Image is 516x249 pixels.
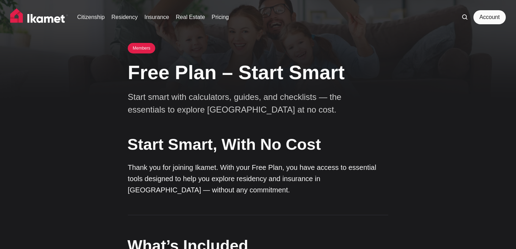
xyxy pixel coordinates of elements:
h1: Free Plan – Start Smart [128,60,388,84]
a: Real Estate [176,13,205,21]
a: Citizenship [77,13,105,21]
a: Insurance [144,13,169,21]
a: Account [473,10,506,24]
small: Members [128,43,155,53]
p: Thank you for joining Ikamet. With your Free Plan, you have access to essential tools designed to... [128,162,388,196]
h2: Start Smart, With No Cost [127,133,388,155]
img: Ikamet home [10,8,68,26]
a: Pricing [212,13,229,21]
a: Residency [112,13,138,21]
p: Start smart with calculators, guides, and checklists — the essentials to explore [GEOGRAPHIC_DATA... [128,91,374,116]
